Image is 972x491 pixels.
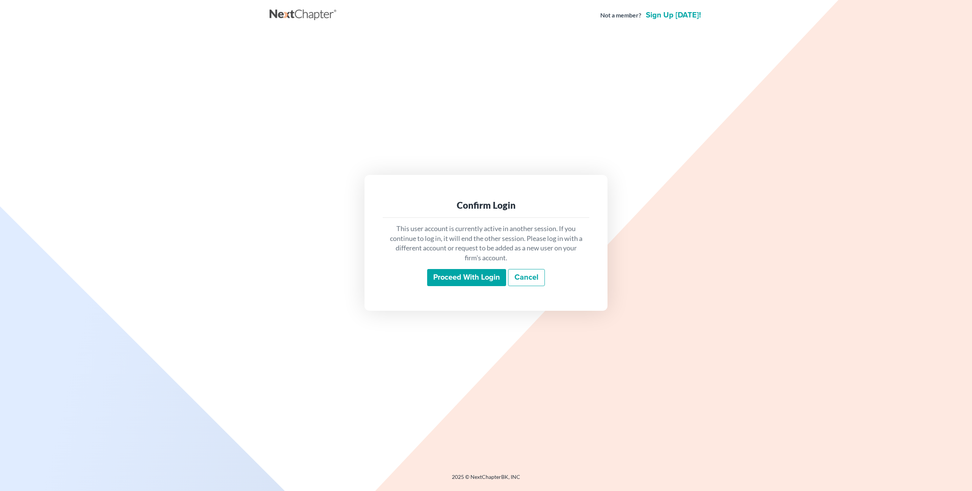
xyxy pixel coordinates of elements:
[389,199,583,211] div: Confirm Login
[644,11,702,19] a: Sign up [DATE]!
[389,224,583,263] p: This user account is currently active in another session. If you continue to log in, it will end ...
[270,473,702,487] div: 2025 © NextChapterBK, INC
[508,269,545,286] a: Cancel
[600,11,641,20] strong: Not a member?
[427,269,506,286] input: Proceed with login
